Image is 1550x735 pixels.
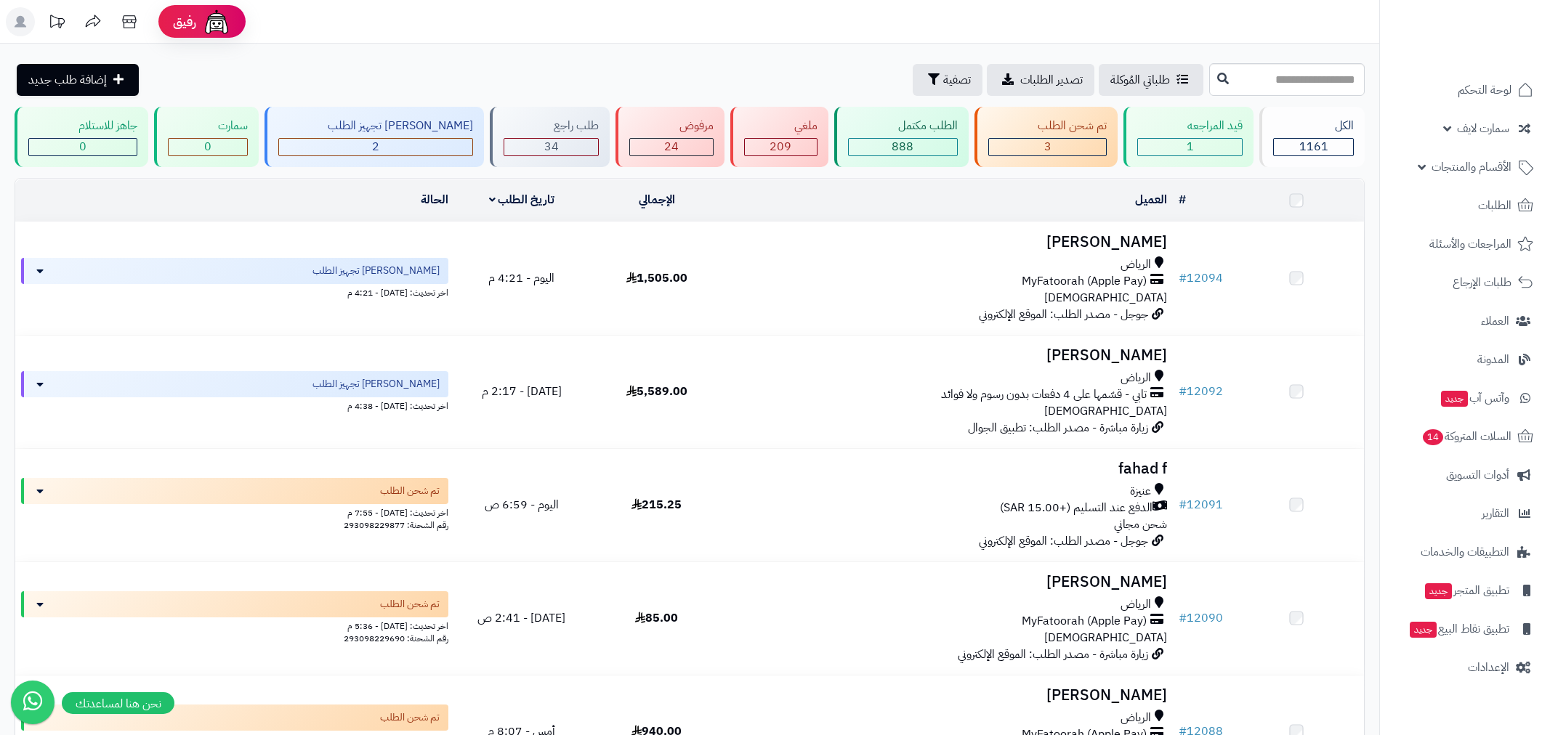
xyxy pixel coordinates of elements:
a: تم شحن الطلب 3 [972,107,1121,167]
h3: [PERSON_NAME] [730,574,1167,590]
span: العملاء [1481,311,1509,331]
a: #12091 [1179,496,1223,513]
span: 209 [770,138,791,155]
span: # [1179,609,1187,627]
span: 1 [1187,138,1194,155]
a: وآتس آبجديد [1389,381,1541,415]
div: 2 [279,139,473,155]
a: أدوات التسويق [1389,458,1541,492]
a: المدونة [1389,342,1541,377]
div: 24 [630,139,713,155]
span: شحن مجاني [1114,516,1167,533]
div: اخر تحديث: [DATE] - 7:55 م [21,504,448,519]
span: الطلبات [1478,195,1511,216]
span: التقارير [1482,503,1509,524]
span: # [1179,496,1187,513]
span: 34 [544,138,559,155]
a: سمارت 0 [151,107,262,167]
div: الكل [1273,118,1354,134]
a: لوحة التحكم [1389,73,1541,107]
div: تم شحن الطلب [988,118,1107,134]
a: طلباتي المُوكلة [1099,64,1203,96]
span: أدوات التسويق [1446,465,1509,485]
a: العميل [1135,191,1167,208]
span: 888 [892,138,913,155]
span: جديد [1441,391,1468,407]
span: [DEMOGRAPHIC_DATA] [1044,629,1167,646]
span: زيارة مباشرة - مصدر الطلب: الموقع الإلكتروني [958,646,1148,663]
span: سمارت لايف [1457,118,1509,139]
h3: fahad f [730,460,1167,477]
a: تحديثات المنصة [39,7,75,40]
span: جوجل - مصدر الطلب: الموقع الإلكتروني [979,532,1148,550]
span: الأقسام والمنتجات [1432,157,1511,177]
a: الإجمالي [639,191,675,208]
span: جديد [1410,622,1437,638]
span: رقم الشحنة: 293098229877 [344,519,448,532]
span: تم شحن الطلب [380,710,440,725]
span: تم شحن الطلب [380,597,440,612]
span: 24 [664,138,679,155]
span: 1,505.00 [626,269,687,287]
span: رفيق [173,13,196,31]
span: # [1179,383,1187,400]
img: ai-face.png [202,7,231,36]
span: تطبيق المتجر [1424,580,1509,601]
a: طلبات الإرجاع [1389,265,1541,300]
div: 0 [29,139,137,155]
div: 0 [169,139,247,155]
span: 0 [204,138,211,155]
span: 14 [1423,429,1443,445]
a: التطبيقات والخدمات [1389,535,1541,569]
span: المدونة [1477,349,1509,370]
span: التطبيقات والخدمات [1421,542,1509,562]
h3: [PERSON_NAME] [730,687,1167,704]
span: 3 [1044,138,1052,155]
a: طلب راجع 34 [487,107,613,167]
div: الطلب مكتمل [848,118,958,134]
a: السلات المتروكة14 [1389,419,1541,454]
span: الدفع عند التسليم (+15.00 SAR) [1000,500,1153,516]
div: مرفوض [629,118,714,134]
a: العملاء [1389,304,1541,338]
span: طلباتي المُوكلة [1110,71,1170,89]
span: طلبات الإرجاع [1453,272,1511,293]
span: [DEMOGRAPHIC_DATA] [1044,402,1167,420]
span: اليوم - 6:59 ص [485,496,559,513]
span: تطبيق نقاط البيع [1408,619,1509,639]
span: # [1179,269,1187,287]
span: 0 [79,138,86,155]
a: إضافة طلب جديد [17,64,139,96]
div: 1 [1138,139,1242,155]
a: الطلب مكتمل 888 [831,107,972,167]
div: اخر تحديث: [DATE] - 4:38 م [21,397,448,413]
span: جوجل - مصدر الطلب: الموقع الإلكتروني [979,306,1148,323]
span: 1161 [1299,138,1328,155]
h3: [PERSON_NAME] [730,234,1167,251]
span: 85.00 [635,609,678,627]
span: تم شحن الطلب [380,484,440,498]
div: طلب راجع [504,118,599,134]
div: جاهز للاستلام [28,118,137,134]
a: # [1179,191,1186,208]
span: وآتس آب [1440,388,1509,408]
div: اخر تحديث: [DATE] - 5:36 م [21,617,448,633]
div: [PERSON_NAME] تجهيز الطلب [278,118,474,134]
span: الإعدادات [1468,657,1509,678]
a: الكل1161 [1256,107,1368,167]
a: جاهز للاستلام 0 [12,107,151,167]
span: 215.25 [631,496,682,513]
a: ملغي 209 [727,107,831,167]
span: إضافة طلب جديد [28,71,107,89]
div: 209 [745,139,817,155]
div: 3 [989,139,1107,155]
span: الرياض [1121,256,1151,273]
span: 2 [372,138,379,155]
a: الطلبات [1389,188,1541,223]
span: [DATE] - 2:17 م [482,383,562,400]
a: تطبيق المتجرجديد [1389,573,1541,608]
a: مرفوض 24 [613,107,727,167]
span: عنيزة [1130,483,1151,500]
div: ملغي [744,118,818,134]
a: تطبيق نقاط البيعجديد [1389,612,1541,646]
